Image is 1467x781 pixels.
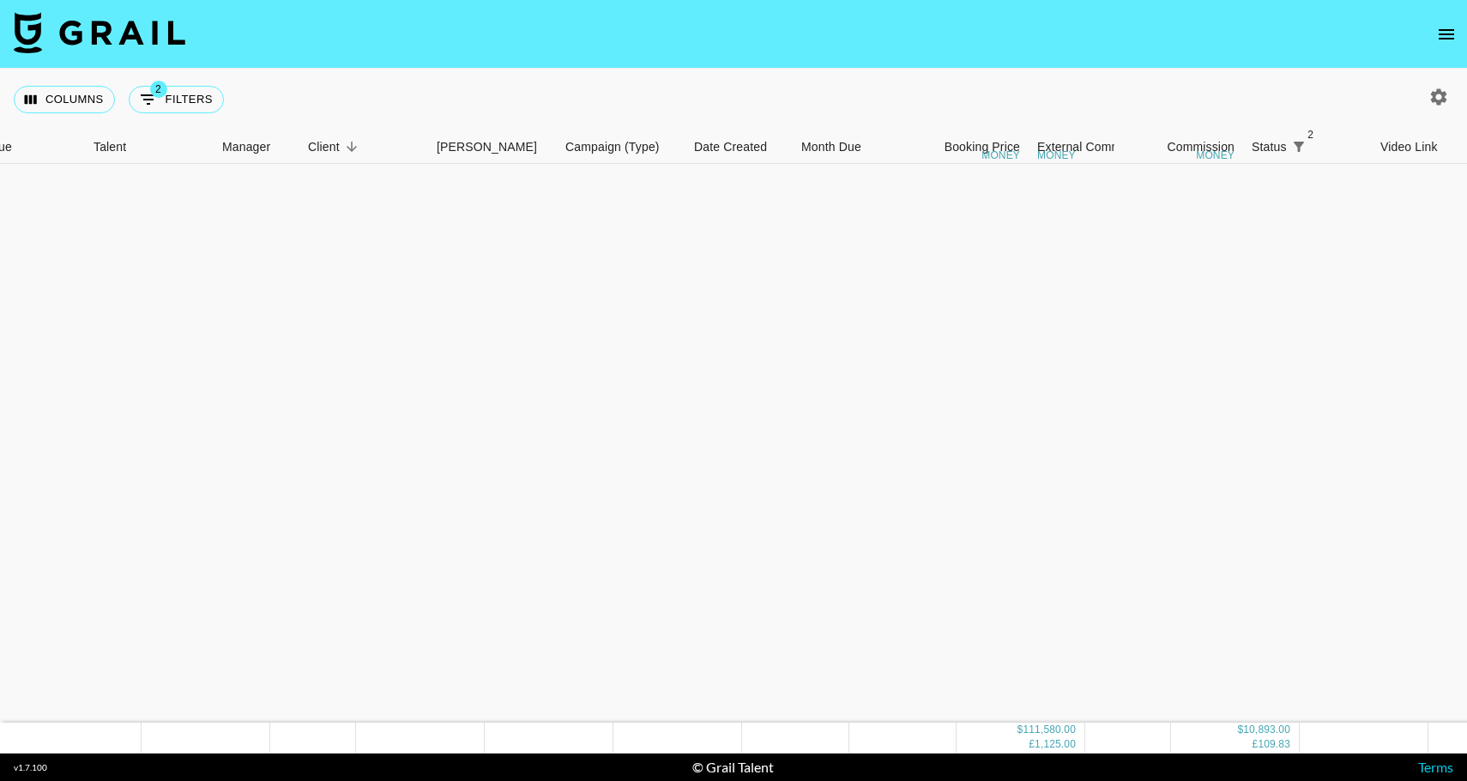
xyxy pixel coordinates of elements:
div: Talent [94,130,126,164]
div: Campaign (Type) [565,130,660,164]
div: 10,893.00 [1243,723,1290,738]
div: money [1196,150,1235,160]
button: Show filters [1287,135,1311,159]
div: [PERSON_NAME] [437,130,537,164]
div: Booking Price [945,130,1020,164]
div: Date Created [685,130,793,164]
div: Status [1252,130,1287,164]
button: open drawer [1429,17,1464,51]
div: $ [1017,723,1023,738]
a: Terms [1418,759,1453,775]
div: v 1.7.100 [14,762,47,773]
div: © Grail Talent [692,759,774,776]
div: Campaign (Type) [557,130,685,164]
div: External Commission [1037,130,1153,164]
div: Booker [428,130,557,164]
div: money [981,150,1020,160]
div: Date Created [694,130,767,164]
div: $ [1237,723,1243,738]
div: Status [1243,130,1372,164]
div: £ [1253,738,1259,753]
div: Video Link [1380,130,1438,164]
div: 111,580.00 [1023,723,1076,738]
div: 1,125.00 [1035,738,1076,753]
div: money [1037,150,1076,160]
span: 2 [1302,126,1319,143]
img: Grail Talent [14,12,185,53]
div: Month Due [793,130,900,164]
button: Select columns [14,86,115,113]
div: £ [1029,738,1035,753]
div: Manager [214,130,299,164]
button: Sort [340,135,364,159]
div: Commission [1167,130,1235,164]
div: 109.83 [1258,738,1290,753]
div: Month Due [801,130,861,164]
div: Manager [222,130,270,164]
div: Client [299,130,428,164]
div: Talent [85,130,214,164]
div: Client [308,130,340,164]
button: Sort [1311,135,1335,159]
span: 2 [150,81,167,98]
button: Show filters [129,86,224,113]
div: 2 active filters [1287,135,1311,159]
